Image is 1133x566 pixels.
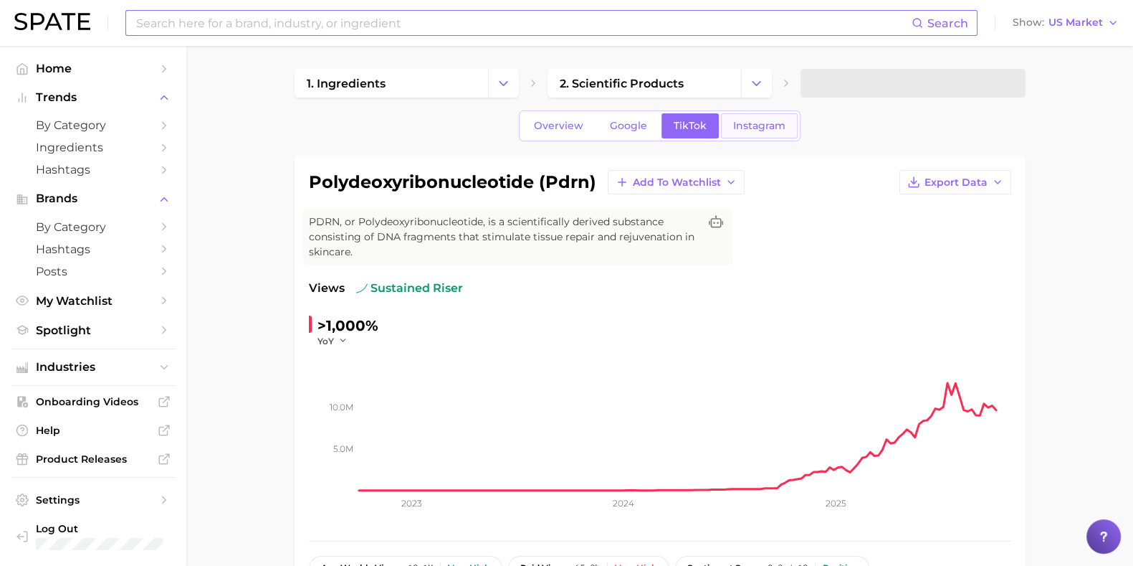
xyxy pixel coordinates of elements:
[11,57,175,80] a: Home
[401,498,422,509] tspan: 2023
[488,69,519,98] button: Change Category
[317,335,334,347] span: YoY
[1048,19,1103,27] span: US Market
[11,87,175,108] button: Trends
[309,280,345,297] span: Views
[36,522,183,535] span: Log Out
[11,216,175,238] a: by Category
[11,489,175,511] a: Settings
[36,192,150,205] span: Brands
[11,260,175,283] a: Posts
[534,120,583,132] span: Overview
[674,120,707,132] span: TikTok
[36,141,150,154] span: Ingredients
[36,324,150,337] span: Spotlight
[11,319,175,341] a: Spotlight
[610,120,647,132] span: Google
[826,498,846,509] tspan: 2025
[317,317,378,334] span: >1,000%
[11,238,175,260] a: Hashtags
[927,16,968,30] span: Search
[661,113,719,138] a: TikTok
[11,159,175,181] a: Hashtags
[36,294,150,308] span: My Watchlist
[309,174,596,191] h1: polydeoxyribonucleotide (pdrn)
[733,120,785,132] span: Instagram
[36,220,150,234] span: by Category
[307,77,386,90] span: 1. ingredients
[924,176,988,189] span: Export Data
[36,91,150,104] span: Trends
[608,170,745,194] button: Add to Watchlist
[333,443,353,454] tspan: 5.0m
[1009,14,1122,32] button: ShowUS Market
[11,448,175,470] a: Product Releases
[14,13,90,30] img: SPATE
[317,335,348,347] button: YoY
[613,498,634,509] tspan: 2024
[36,242,150,256] span: Hashtags
[356,280,463,297] span: sustained riser
[522,113,596,138] a: Overview
[633,176,721,189] span: Add to Watchlist
[11,420,175,441] a: Help
[11,114,175,136] a: by Category
[295,69,488,98] a: 1. ingredients
[598,113,659,138] a: Google
[560,77,684,90] span: 2. scientific products
[36,453,150,466] span: Product Releases
[741,69,772,98] button: Change Category
[135,11,912,35] input: Search here for a brand, industry, or ingredient
[36,118,150,132] span: by Category
[36,494,150,506] span: Settings
[11,290,175,312] a: My Watchlist
[11,391,175,412] a: Onboarding Videos
[721,113,798,138] a: Instagram
[1013,19,1044,27] span: Show
[330,402,353,412] tspan: 10.0m
[11,188,175,209] button: Brands
[36,424,150,437] span: Help
[36,62,150,75] span: Home
[899,170,1011,194] button: Export Data
[36,395,150,408] span: Onboarding Videos
[356,283,368,294] img: sustained riser
[36,361,150,374] span: Industries
[11,518,175,555] a: Log out. Currently logged in with e-mail jverbitsky@skinceuticals.com.
[309,214,699,260] span: PDRN, or Polydeoxyribonucleotide, is a scientifically derived substance consisting of DNA fragmen...
[11,357,175,378] button: Industries
[36,265,150,278] span: Posts
[36,163,150,176] span: Hashtags
[11,136,175,159] a: Ingredients
[548,69,741,98] a: 2. scientific products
